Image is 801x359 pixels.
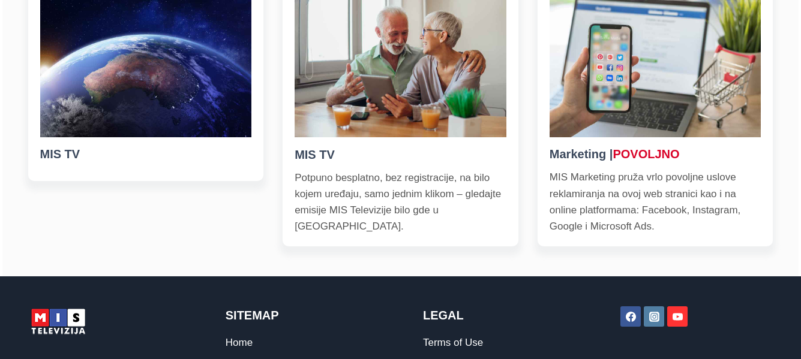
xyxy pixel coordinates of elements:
[40,145,252,163] h5: MIS TV
[423,306,575,324] h2: Legal
[667,306,688,327] a: YouTube
[295,170,506,235] p: Potpuno besplatno, bez registracije, na bilo kojem uređaju, samo jednim klikom – gledajte emisije...
[226,337,253,348] a: Home
[613,147,679,161] red: POVOLJNO
[550,169,761,234] p: MIS Marketing pruža vrlo povoljne uslove reklamiranja na ovoj web stranici kao i na online platfo...
[226,306,378,324] h2: Sitemap
[620,306,641,327] a: Facebook
[550,145,761,163] h5: Marketing |
[295,146,506,164] h5: MIS TV
[423,337,483,348] a: Terms of Use
[644,306,664,327] a: Instagram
